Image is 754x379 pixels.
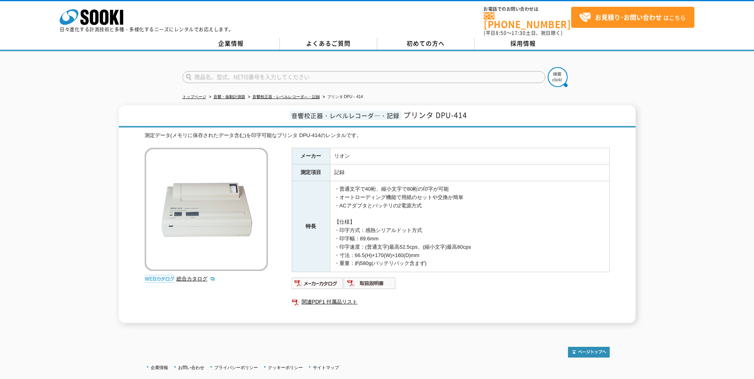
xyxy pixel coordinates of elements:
[145,131,610,140] div: 測定データ(メモリに保存されたデータ含む)を印字可能なプリンタ DPU-414のレンタルです。
[484,29,562,37] span: (平日 ～ 土日、祝日除く)
[182,95,206,99] a: トップページ
[280,38,377,50] a: よくあるご質問
[512,29,526,37] span: 17:30
[292,164,330,181] th: 測定項目
[377,38,475,50] a: 初めての方へ
[292,282,344,288] a: メーカーカタログ
[178,365,204,370] a: お問い合わせ
[330,164,609,181] td: 記録
[568,347,610,358] img: トップページへ
[182,38,280,50] a: 企業情報
[292,181,330,272] th: 特長
[292,297,610,307] a: 関連PDF1 付属品リスト
[151,365,168,370] a: 企業情報
[289,111,401,120] span: 音響校正器・レベルレコーダ―・記録
[313,365,339,370] a: サイトマップ
[292,277,344,290] img: メーカーカタログ
[252,95,320,99] a: 音響校正器・レベルレコーダ―・記録
[330,181,609,272] td: ・普通文字で40桁、縮小文字で80桁の印字が可能 ・オートローディング機能で用紙のセットや交換が簡単 ・ACアダプタとバッテリの2電源方式 【仕様】 ・印字方式：感熱シリアルドット方式 ・印字幅...
[484,12,571,29] a: [PHONE_NUMBER]
[407,39,445,48] span: 初めての方へ
[145,275,174,283] img: webカタログ
[548,67,568,87] img: btn_search.png
[595,12,662,22] strong: お見積り･お問い合わせ
[268,365,303,370] a: クッキーポリシー
[403,110,467,120] span: プリンタ DPU-414
[344,282,396,288] a: 取扱説明書
[60,27,234,32] p: 日々進化する計測技術と多種・多様化するニーズにレンタルでお応えします。
[176,276,215,282] a: 総合カタログ
[571,7,694,28] a: お見積り･お問い合わせはこちら
[182,71,545,83] input: 商品名、型式、NETIS番号を入力してください
[321,93,363,101] li: プリンタ DPU－414
[330,148,609,164] td: リオン
[344,277,396,290] img: 取扱説明書
[292,148,330,164] th: メーカー
[213,95,245,99] a: 音響・振動計測器
[484,7,571,12] span: お電話でのお問い合わせは
[475,38,572,50] a: 採用情報
[579,12,686,23] span: はこちら
[145,148,268,271] img: プリンタ DPU－414
[496,29,507,37] span: 8:50
[214,365,258,370] a: プライバシーポリシー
